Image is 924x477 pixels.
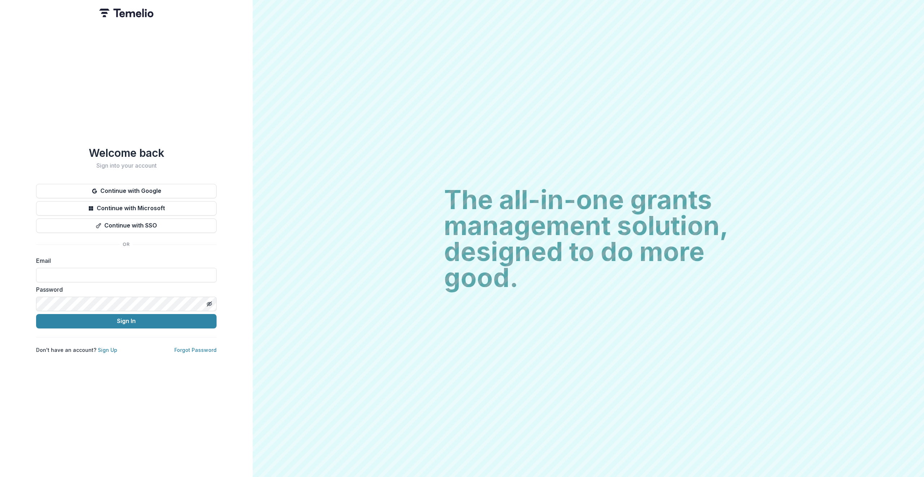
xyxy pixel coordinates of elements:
[36,314,217,328] button: Sign In
[36,184,217,198] button: Continue with Google
[98,347,117,353] a: Sign Up
[99,9,153,17] img: Temelio
[204,298,215,310] button: Toggle password visibility
[36,346,117,354] p: Don't have an account?
[36,162,217,169] h2: Sign into your account
[36,285,212,294] label: Password
[36,218,217,233] button: Continue with SSO
[36,146,217,159] h1: Welcome back
[36,256,212,265] label: Email
[174,347,217,353] a: Forgot Password
[36,201,217,216] button: Continue with Microsoft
